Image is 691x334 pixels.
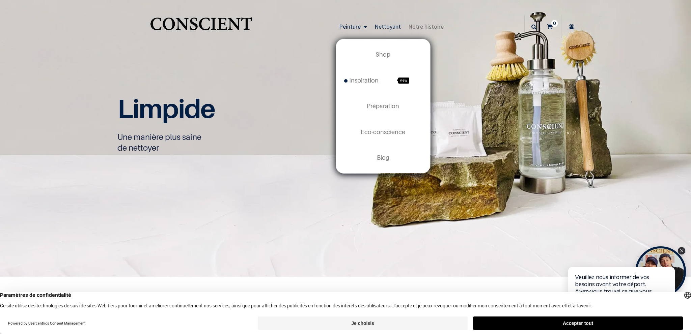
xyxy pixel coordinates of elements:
[335,15,371,38] a: Peinture
[408,23,444,30] span: Notre histoire
[377,154,389,161] span: Blog
[117,132,337,153] p: Une manière plus saine de nettoyer
[542,15,561,38] a: 0
[415,291,472,302] b: rechargeables
[375,23,401,30] span: Nettoyant
[117,93,215,124] span: Limpide
[561,246,691,334] iframe: Tidio Chat
[376,51,390,58] span: Shop
[551,20,558,27] sup: 0
[227,291,302,302] b: produits ménagers
[344,77,379,84] span: Inspiration
[149,13,253,40] img: Conscient
[211,290,480,316] h4: Tes réinventés aux formules , à l'infini et
[388,291,413,302] b: saines
[361,128,405,135] span: Eco-conscience
[149,13,253,40] a: Logo of Conscient
[398,78,409,84] span: new
[339,23,361,30] span: Peinture
[367,102,399,110] span: Préparation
